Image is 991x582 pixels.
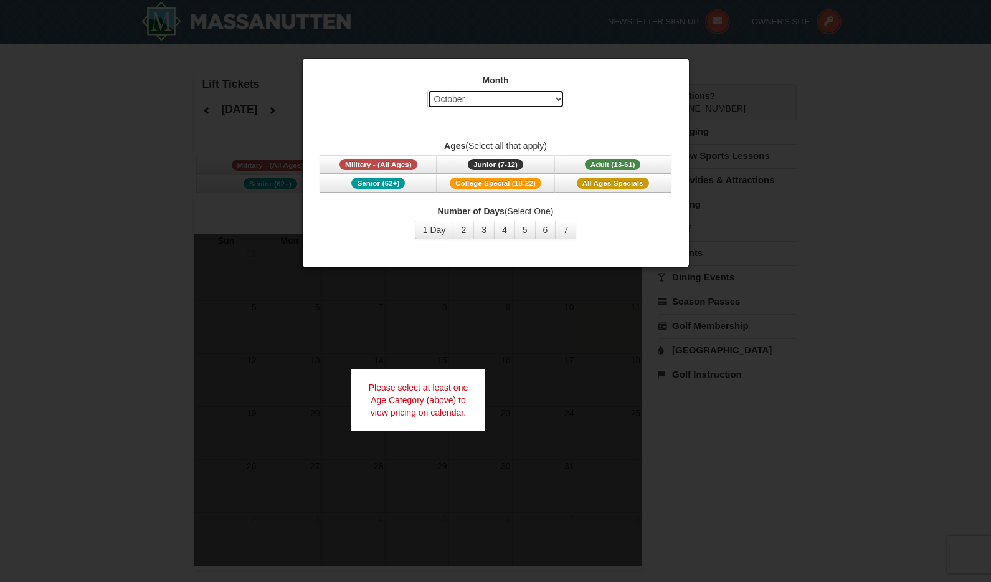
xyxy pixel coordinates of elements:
[483,75,509,85] strong: Month
[473,221,495,239] button: 3
[415,221,454,239] button: 1 Day
[320,155,437,174] button: Military - (All Ages)
[318,140,673,152] label: (Select all that apply)
[351,178,405,189] span: Senior (62+)
[320,174,437,193] button: Senior (62+)
[437,155,554,174] button: Junior (7-12)
[339,159,417,170] span: Military - (All Ages)
[438,206,505,216] strong: Number of Days
[555,221,576,239] button: 7
[585,159,641,170] span: Adult (13-61)
[351,369,486,431] div: Please select at least one Age Category (above) to view pricing on calendar.
[494,221,515,239] button: 4
[554,174,671,193] button: All Ages Specials
[453,221,474,239] button: 2
[554,155,671,174] button: Adult (13-61)
[450,178,541,189] span: College Special (18-22)
[444,141,465,151] strong: Ages
[318,205,673,217] label: (Select One)
[437,174,554,193] button: College Special (18-22)
[468,159,523,170] span: Junior (7-12)
[577,178,649,189] span: All Ages Specials
[514,221,536,239] button: 5
[535,221,556,239] button: 6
